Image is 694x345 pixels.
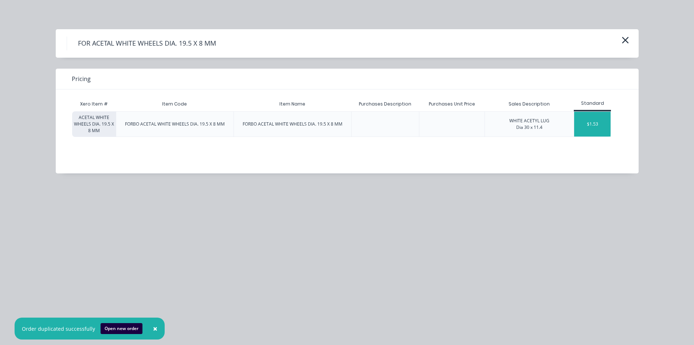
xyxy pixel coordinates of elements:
[67,37,227,50] h4: FOR ACETAL WHITE WHEELS DIA. 19.5 X 8 MM
[72,74,91,83] span: Pricing
[243,121,342,127] div: FORBO ACETAL WHITE WHEELS DIA. 19.5 X 8 MM
[22,325,95,333] div: Order duplicated successfully
[125,121,225,127] div: FORBO ACETAL WHITE WHEELS DIA. 19.5 X 8 MM
[101,323,142,334] button: Open new order
[353,95,417,113] div: Purchases Description
[153,323,157,334] span: ×
[509,118,549,131] div: WHITE ACETYL LUG Dia 30 x 11.4
[72,111,116,137] div: ACETAL WHITE WHEELS DIA. 19.5 X 8 MM
[146,320,165,337] button: Close
[423,95,481,113] div: Purchases Unit Price
[503,95,556,113] div: Sales Description
[274,95,311,113] div: Item Name
[156,95,193,113] div: Item Code
[72,97,116,111] div: Xero Item #
[574,100,611,107] div: Standard
[574,112,611,137] div: $1.53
